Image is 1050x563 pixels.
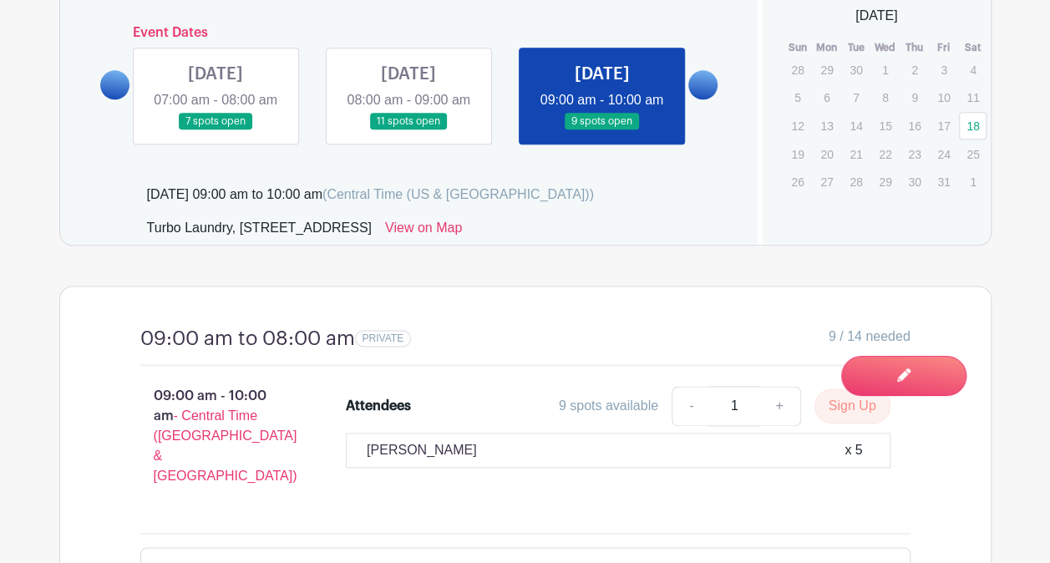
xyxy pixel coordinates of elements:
[871,84,899,110] p: 8
[363,332,404,344] span: PRIVATE
[784,141,811,167] p: 19
[784,84,811,110] p: 5
[900,141,928,167] p: 23
[959,169,987,195] p: 1
[814,388,890,424] button: Sign Up
[154,408,297,483] span: - Central Time ([GEOGRAPHIC_DATA] & [GEOGRAPHIC_DATA])
[958,39,987,56] th: Sat
[930,113,957,139] p: 17
[842,84,870,110] p: 7
[346,396,411,416] div: Attendees
[385,218,462,245] a: View on Map
[959,84,987,110] p: 11
[367,440,477,460] p: [PERSON_NAME]
[841,39,870,56] th: Tue
[871,57,899,83] p: 1
[900,84,928,110] p: 9
[855,6,897,26] span: [DATE]
[900,57,928,83] p: 2
[900,169,928,195] p: 30
[842,141,870,167] p: 21
[930,141,957,167] p: 24
[930,169,957,195] p: 31
[812,39,841,56] th: Mon
[959,57,987,83] p: 4
[959,141,987,167] p: 25
[845,440,862,460] div: x 5
[784,57,811,83] p: 28
[900,39,929,56] th: Thu
[871,141,899,167] p: 22
[784,113,811,139] p: 12
[813,169,840,195] p: 27
[871,169,899,195] p: 29
[114,379,320,493] p: 09:00 am - 10:00 am
[842,57,870,83] p: 30
[829,327,911,347] span: 9 / 14 needed
[870,39,900,56] th: Wed
[784,169,811,195] p: 26
[129,25,689,41] h6: Event Dates
[930,84,957,110] p: 10
[813,113,840,139] p: 13
[959,112,987,139] a: 18
[813,84,840,110] p: 6
[813,141,840,167] p: 20
[147,218,372,245] div: Turbo Laundry, [STREET_ADDRESS]
[672,386,710,426] a: -
[147,185,594,205] div: [DATE] 09:00 am to 10:00 am
[559,396,658,416] div: 9 spots available
[783,39,812,56] th: Sun
[842,113,870,139] p: 14
[930,57,957,83] p: 3
[900,113,928,139] p: 16
[813,57,840,83] p: 29
[140,327,355,351] h4: 09:00 am to 08:00 am
[322,187,594,201] span: (Central Time (US & [GEOGRAPHIC_DATA]))
[842,169,870,195] p: 28
[871,113,899,139] p: 15
[758,386,800,426] a: +
[929,39,958,56] th: Fri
